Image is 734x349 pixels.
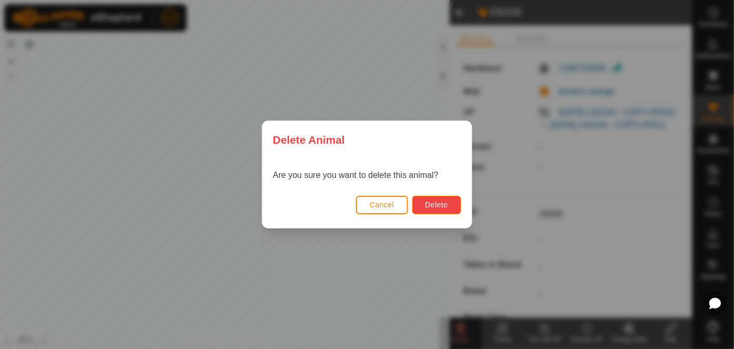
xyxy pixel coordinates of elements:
[262,121,472,158] div: Delete Animal
[273,171,439,180] label: Are you sure you want to delete this animal?
[425,201,448,209] span: Delete
[412,196,461,214] button: Delete
[356,196,408,214] button: Cancel
[370,201,394,209] span: Cancel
